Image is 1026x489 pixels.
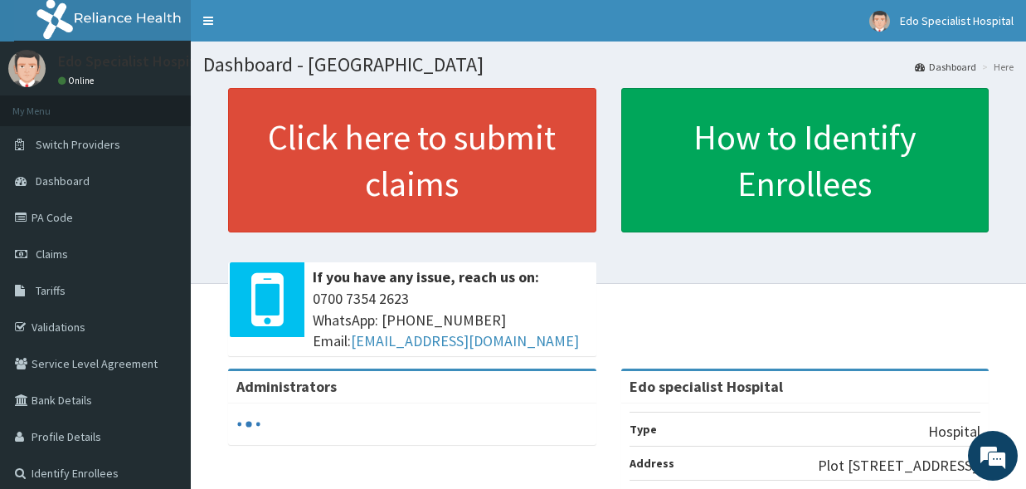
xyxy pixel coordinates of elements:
[58,54,207,69] p: Edo Specialist Hospital
[36,137,120,152] span: Switch Providers
[36,283,66,298] span: Tariffs
[630,456,674,471] b: Address
[630,422,657,437] b: Type
[313,267,539,286] b: If you have any issue, reach us on:
[313,288,588,352] span: 0700 7354 2623 WhatsApp: [PHONE_NUMBER] Email:
[228,88,596,232] a: Click here to submit claims
[351,331,579,350] a: [EMAIL_ADDRESS][DOMAIN_NAME]
[58,75,98,86] a: Online
[203,54,1014,76] h1: Dashboard - [GEOGRAPHIC_DATA]
[869,11,890,32] img: User Image
[915,60,976,74] a: Dashboard
[236,412,261,437] svg: audio-loading
[236,377,337,396] b: Administrators
[8,50,46,87] img: User Image
[621,88,990,232] a: How to Identify Enrollees
[928,421,980,443] p: Hospital
[818,455,980,477] p: Plot [STREET_ADDRESS].
[36,174,90,188] span: Dashboard
[630,377,783,396] strong: Edo specialist Hospital
[900,13,1014,28] span: Edo Specialist Hospital
[978,60,1014,74] li: Here
[36,247,68,262] span: Claims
